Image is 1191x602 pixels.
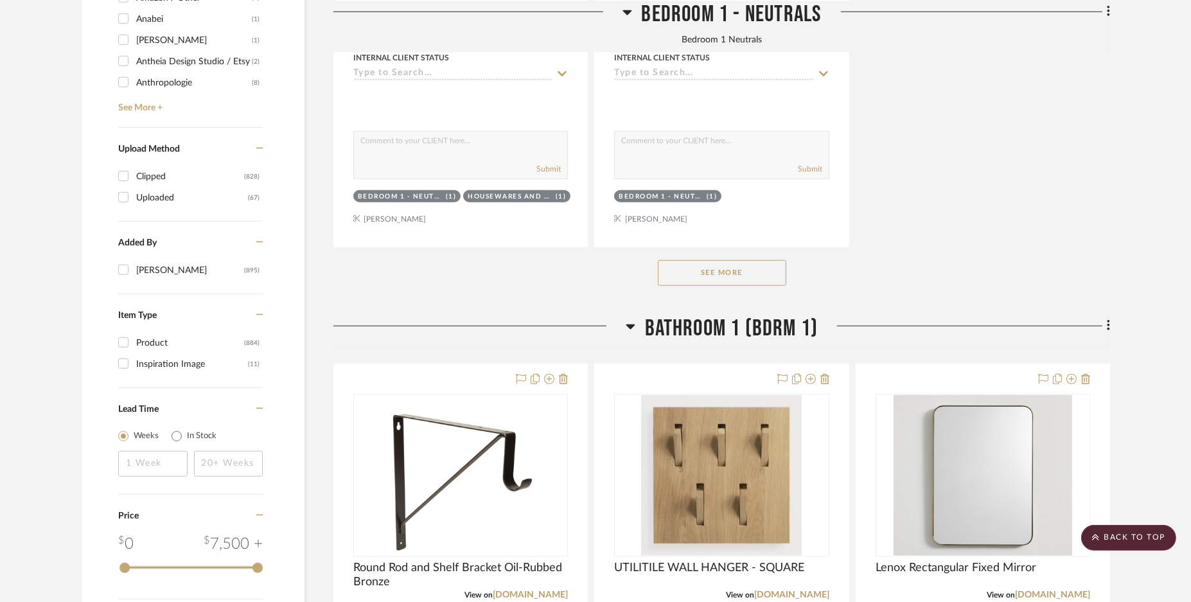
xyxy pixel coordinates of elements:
[118,533,134,556] div: 0
[798,163,822,175] button: Submit
[118,451,188,477] input: 1 Week
[136,188,248,208] div: Uploaded
[187,430,216,443] label: In Stock
[619,192,703,202] div: Bedroom 1 - neutrals
[136,30,252,51] div: [PERSON_NAME]
[248,354,260,375] div: (11)
[614,68,813,80] input: Type to Search…
[754,590,829,599] a: [DOMAIN_NAME]
[493,590,568,599] a: [DOMAIN_NAME]
[658,260,786,286] button: See More
[987,591,1015,599] span: View on
[118,311,157,320] span: Item Type
[641,395,802,556] img: UTILITILE WALL HANGER - SQUARE
[252,73,260,93] div: (8)
[446,192,457,202] div: (1)
[115,93,263,114] a: See More +
[136,260,244,281] div: [PERSON_NAME]
[353,561,568,589] span: Round Rod and Shelf Bracket Oil-Rubbed Bronze
[252,30,260,51] div: (1)
[244,166,260,187] div: (828)
[252,51,260,72] div: (2)
[353,68,552,80] input: Type to Search…
[333,33,1110,47] div: Bedroom 1 Neutrals
[118,145,180,154] span: Upload Method
[252,9,260,30] div: (1)
[614,52,710,64] div: Internal Client Status
[136,73,252,93] div: Anthropologie
[134,430,159,443] label: Weeks
[894,395,1072,556] img: Lenox Rectangular Fixed Mirror
[118,511,139,520] span: Price
[380,395,541,556] img: Round Rod and Shelf Bracket Oil-Rubbed Bronze
[118,405,159,414] span: Lead Time
[118,238,157,247] span: Added By
[248,188,260,208] div: (67)
[645,315,818,342] span: Bathroom 1 (bdrm 1)
[136,166,244,187] div: Clipped
[1081,525,1176,551] scroll-to-top-button: BACK TO TOP
[876,561,1036,575] span: Lenox Rectangular Fixed Mirror
[615,394,828,556] div: 0
[468,192,552,202] div: Housewares and Other Essentials
[204,533,263,556] div: 7,500 +
[353,52,449,64] div: Internal Client Status
[464,591,493,599] span: View on
[194,451,263,477] input: 20+ Weeks
[358,192,443,202] div: Bedroom 1 - neutrals
[726,591,754,599] span: View on
[136,51,252,72] div: Antheia Design Studio / Etsy
[136,354,248,375] div: Inspiration Image
[244,260,260,281] div: (895)
[707,192,718,202] div: (1)
[556,192,567,202] div: (1)
[536,163,561,175] button: Submit
[1015,590,1090,599] a: [DOMAIN_NAME]
[614,561,804,575] span: UTILITILE WALL HANGER - SQUARE
[136,9,252,30] div: Anabei
[136,333,244,353] div: Product
[244,333,260,353] div: (884)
